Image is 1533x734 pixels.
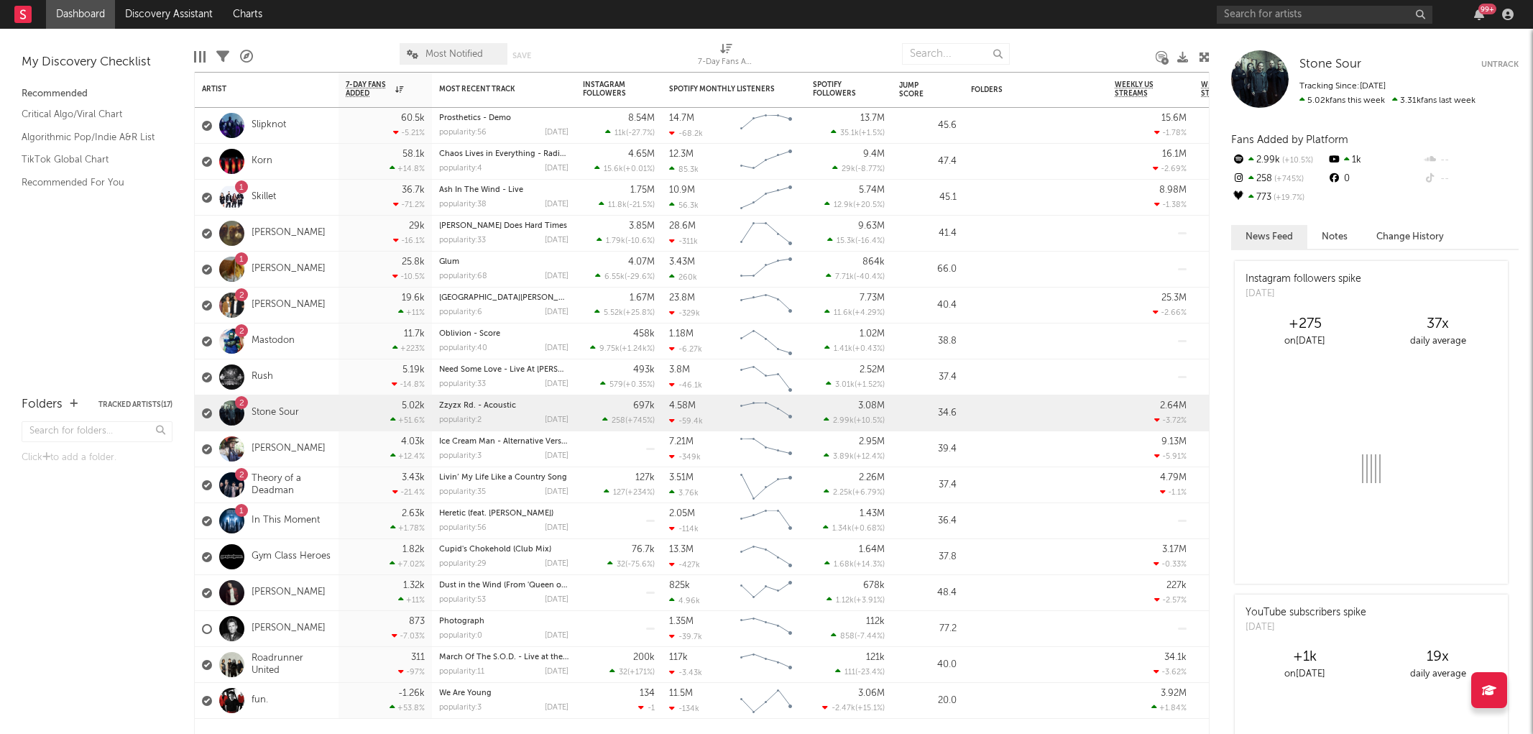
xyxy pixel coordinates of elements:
[856,273,883,281] span: -40.4 %
[439,201,487,208] div: popularity: 38
[813,81,863,98] div: Spotify Followers
[240,36,253,78] div: A&R Pipeline
[860,114,885,123] div: 13.7M
[669,257,695,267] div: 3.43M
[734,503,798,539] svg: Chart title
[439,474,567,482] a: Livin’ My Life Like a Country Song
[1154,128,1187,137] div: -1.78 %
[1371,333,1504,350] div: daily average
[899,441,957,458] div: 39.4
[545,129,568,137] div: [DATE]
[1217,6,1432,24] input: Search for artists
[439,222,567,230] a: [PERSON_NAME] Does Hard Times
[439,330,500,338] a: Oblivion - Score
[439,524,487,532] div: popularity: 56
[439,402,516,410] a: Zzyzx Rd. - Acoustic
[858,401,885,410] div: 3.08M
[1272,175,1304,183] span: +745 %
[402,293,425,303] div: 19.6k
[439,618,484,625] a: Photograph
[439,85,547,93] div: Most Recent Track
[1299,82,1386,91] span: Tracking Since: [DATE]
[605,128,655,137] div: ( )
[390,523,425,533] div: +1.78 %
[439,150,581,158] a: Chaos Lives in Everything - Radio Edit
[826,272,885,281] div: ( )
[863,150,885,159] div: 9.4M
[1231,151,1327,170] div: 2.99k
[1299,58,1361,72] a: Stone Sour
[1238,316,1371,333] div: +275
[627,489,653,497] span: +234 %
[734,324,798,359] svg: Chart title
[545,452,568,460] div: [DATE]
[402,401,425,410] div: 5.02k
[252,155,272,168] a: Korn
[1160,401,1187,410] div: 2.64M
[1159,185,1187,195] div: 8.98M
[1115,81,1165,98] span: Weekly US Streams
[899,225,957,242] div: 41.4
[1160,473,1187,482] div: 4.79M
[439,438,568,446] div: Ice Cream Man - Alternative Version
[252,473,331,497] a: Theory of a Deadman
[545,380,568,388] div: [DATE]
[439,272,487,280] div: popularity: 68
[855,489,883,497] span: +6.79 %
[22,152,158,168] a: TikTok Global Chart
[194,36,206,78] div: Edit Columns
[1231,188,1327,207] div: 773
[1299,58,1361,70] span: Stone Sour
[402,257,425,267] div: 25.8k
[854,525,883,533] span: +0.68 %
[439,510,568,518] div: Heretic (feat. Kim Dracula)
[439,380,486,388] div: popularity: 33
[669,416,703,426] div: -59.4k
[837,237,855,245] span: 15.3k
[669,524,699,533] div: -114k
[734,467,798,503] svg: Chart title
[599,200,655,209] div: ( )
[669,114,694,123] div: 14.7M
[824,416,885,425] div: ( )
[1231,225,1307,249] button: News Feed
[425,50,483,59] span: Most Notified
[1161,293,1187,303] div: 25.3M
[252,263,326,275] a: [PERSON_NAME]
[545,344,568,352] div: [DATE]
[545,416,568,424] div: [DATE]
[595,272,655,281] div: ( )
[824,487,885,497] div: ( )
[402,365,425,375] div: 5.19k
[627,417,653,425] span: +745 %
[669,380,702,390] div: -46.1k
[439,222,568,230] div: David Byrne Does Hard Times
[439,344,487,352] div: popularity: 40
[860,509,885,518] div: 1.43M
[252,515,320,527] a: In This Moment
[1231,134,1348,145] span: Fans Added by Platform
[629,201,653,209] span: -21.5 %
[602,416,655,425] div: ( )
[594,308,655,317] div: ( )
[439,165,482,173] div: popularity: 4
[669,201,699,210] div: 56.3k
[545,524,568,532] div: [DATE]
[899,261,957,278] div: 66.0
[834,309,852,317] span: 11.6k
[833,417,854,425] span: 2.99k
[439,294,568,302] div: San Quentin
[630,185,655,195] div: 1.75M
[1307,225,1362,249] button: Notes
[439,438,574,446] a: Ice Cream Man - Alternative Version
[1153,164,1187,173] div: -2.69 %
[392,344,425,353] div: +223 %
[1154,200,1187,209] div: -1.38 %
[439,510,553,518] a: Heretic (feat. [PERSON_NAME])
[439,258,459,266] a: Glum
[734,431,798,467] svg: Chart title
[859,185,885,195] div: 5.74M
[734,144,798,180] svg: Chart title
[669,237,698,246] div: -311k
[669,488,699,497] div: 3.76k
